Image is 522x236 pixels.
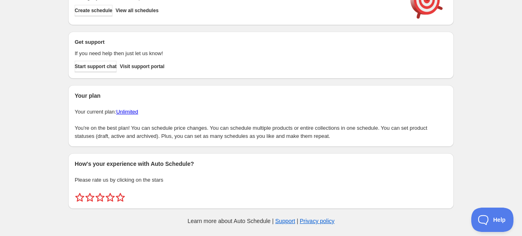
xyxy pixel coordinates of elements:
a: Unlimited [116,109,138,115]
button: Create schedule [75,5,112,16]
p: If you need help then just let us know! [75,49,399,58]
span: Start support chat [75,63,116,70]
p: You're on the best plan! You can schedule price changes. You can schedule multiple products or en... [75,124,447,140]
button: View all schedules [116,5,159,16]
span: View all schedules [116,7,159,14]
span: Create schedule [75,7,112,14]
h2: Get support [75,38,399,46]
a: Support [275,218,295,224]
span: Visit support portal [120,63,164,70]
p: Your current plan: [75,108,447,116]
h2: Your plan [75,92,447,100]
a: Visit support portal [120,61,164,72]
p: Learn more about Auto Schedule | | [188,217,334,225]
h2: How's your experience with Auto Schedule? [75,160,447,168]
iframe: Toggle Customer Support [471,208,514,232]
a: Start support chat [75,61,116,72]
p: Please rate us by clicking on the stars [75,176,447,184]
a: Privacy policy [300,218,335,224]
